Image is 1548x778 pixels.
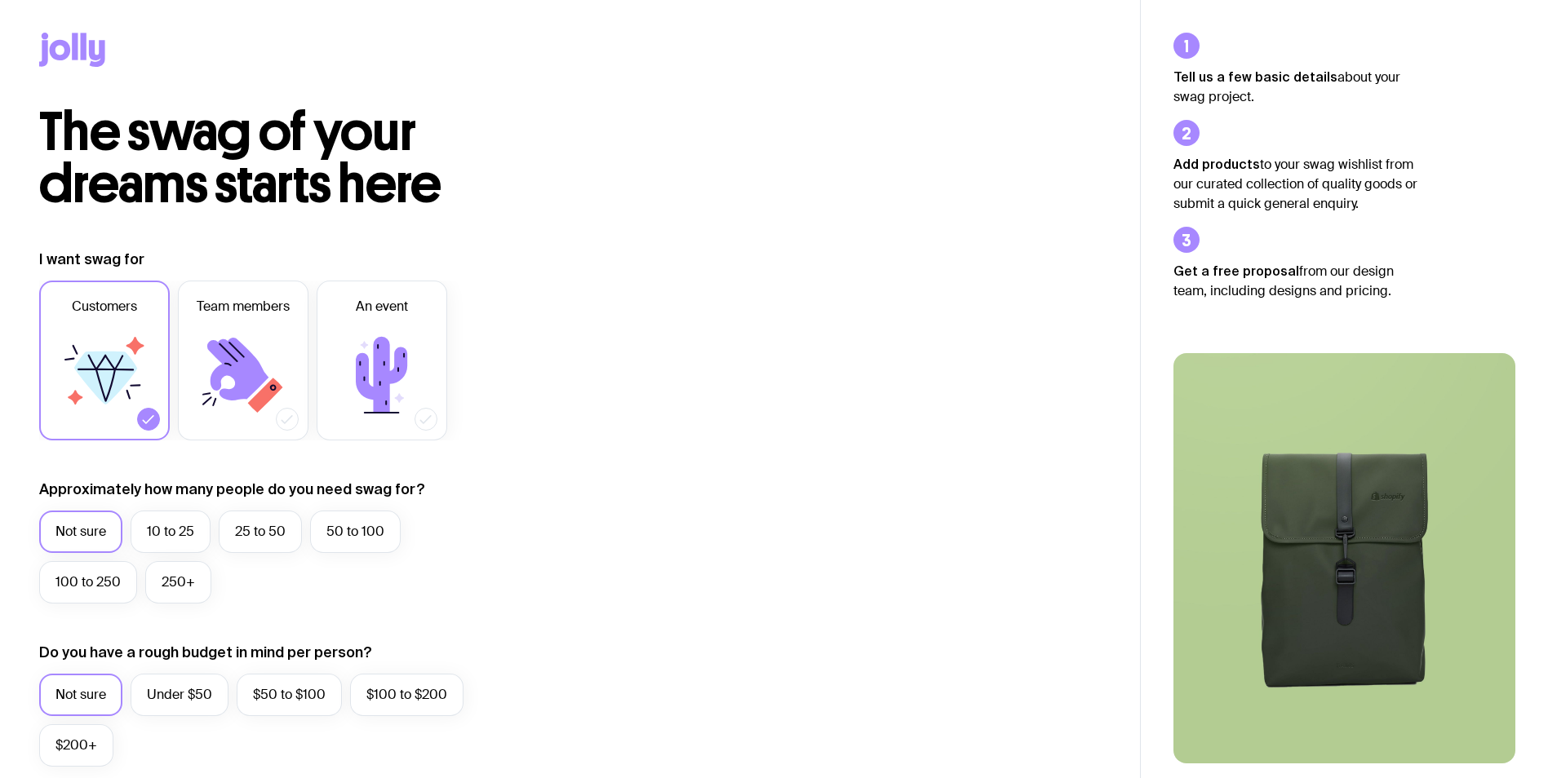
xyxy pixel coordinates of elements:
[1173,154,1418,214] p: to your swag wishlist from our curated collection of quality goods or submit a quick general enqu...
[39,724,113,767] label: $200+
[1173,157,1260,171] strong: Add products
[145,561,211,603] label: 250+
[72,297,137,316] span: Customers
[39,561,137,603] label: 100 to 250
[219,511,302,553] label: 25 to 50
[1173,263,1299,278] strong: Get a free proposal
[197,297,290,316] span: Team members
[131,511,211,553] label: 10 to 25
[310,511,401,553] label: 50 to 100
[1173,67,1418,107] p: about your swag project.
[1173,69,1337,84] strong: Tell us a few basic details
[39,99,441,216] span: The swag of your dreams starts here
[39,643,372,662] label: Do you have a rough budget in mind per person?
[39,674,122,716] label: Not sure
[1173,261,1418,301] p: from our design team, including designs and pricing.
[237,674,342,716] label: $50 to $100
[39,250,144,269] label: I want swag for
[131,674,228,716] label: Under $50
[356,297,408,316] span: An event
[39,480,425,499] label: Approximately how many people do you need swag for?
[39,511,122,553] label: Not sure
[350,674,464,716] label: $100 to $200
